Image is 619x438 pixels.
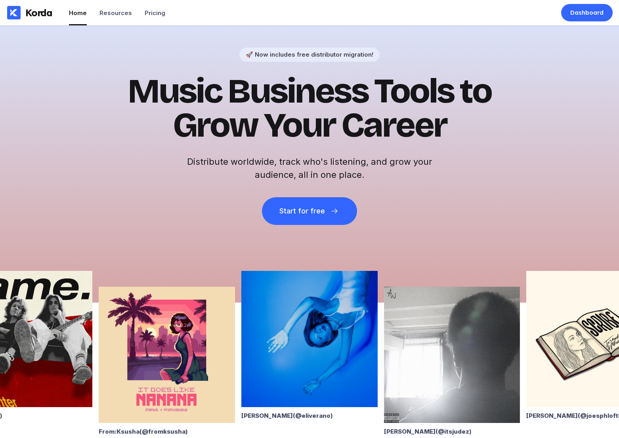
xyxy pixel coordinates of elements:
[99,428,235,435] div: From:Ksusha (@ fromksusha )
[561,4,613,21] a: Dashboard
[99,9,132,17] div: Resources
[69,9,87,17] div: Home
[246,51,373,58] div: 🚀 Now includes free distributor migration!
[99,287,235,423] img: From:Ksusha
[183,155,436,181] h2: Distribute worldwide, track who's listening, and grow your audience, all in one place.
[241,412,378,419] div: [PERSON_NAME] (@ eliverano )
[570,9,604,17] div: Dashboard
[145,9,165,17] div: Pricing
[279,207,325,215] div: Start for free
[262,197,357,225] button: Start for free
[241,271,378,407] img: Eli Verano
[384,287,520,423] img: Alan Ward
[384,428,520,435] div: [PERSON_NAME] (@ itsjudez )
[25,7,52,19] div: Korda
[115,74,504,143] h1: Music Business Tools to Grow Your Career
